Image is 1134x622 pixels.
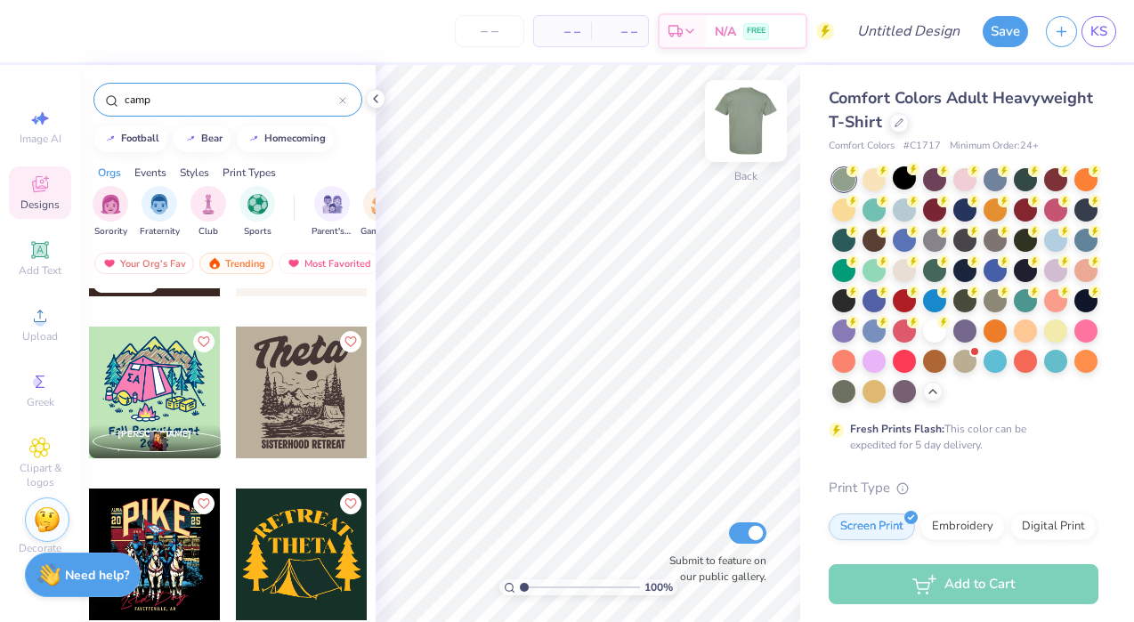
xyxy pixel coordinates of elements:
span: Parent's Weekend [312,225,352,238]
img: Sports Image [247,194,268,214]
button: football [93,125,167,152]
div: Styles [180,165,209,181]
div: Orgs [98,165,121,181]
span: Add Text [19,263,61,278]
strong: Fresh Prints Flash: [850,422,944,436]
button: filter button [190,186,226,238]
div: This color can be expedited for 5 day delivery. [850,421,1069,453]
span: Game Day [360,225,401,238]
button: filter button [360,186,401,238]
strong: Need help? [65,567,129,584]
div: filter for Parent's Weekend [312,186,352,238]
img: trending.gif [207,257,222,270]
span: 100 % [644,579,673,595]
span: Sports [244,225,271,238]
img: Sorority Image [101,194,121,214]
input: Try "Alpha" [123,91,339,109]
span: , [117,441,191,455]
div: filter for Sports [239,186,275,238]
div: Your Org's Fav [94,253,194,274]
button: filter button [312,186,352,238]
button: Save [983,16,1028,47]
button: homecoming [237,125,334,152]
div: filter for Sorority [93,186,128,238]
span: Clipart & logos [9,461,71,489]
span: – – [545,22,580,41]
div: filter for Game Day [360,186,401,238]
div: Events [134,165,166,181]
div: Embroidery [920,513,1005,540]
span: # C1717 [903,139,941,154]
input: Untitled Design [843,13,974,49]
button: Like [193,331,215,352]
img: most_fav.gif [102,257,117,270]
input: – – [455,15,524,47]
span: Image AI [20,132,61,146]
div: Digital Print [1010,513,1097,540]
div: filter for Club [190,186,226,238]
div: Most Favorited [279,253,379,274]
div: filter for Fraternity [140,186,180,238]
img: trend_line.gif [247,133,261,144]
span: Minimum Order: 24 + [950,139,1039,154]
a: KS [1081,16,1116,47]
img: Club Image [198,194,218,214]
button: bear [174,125,231,152]
span: Greek [27,395,54,409]
img: trend_line.gif [103,133,117,144]
span: Fraternity [140,225,180,238]
span: Upload [22,329,58,343]
img: most_fav.gif [287,257,301,270]
button: Like [340,331,361,352]
img: Parent's Weekend Image [322,194,343,214]
div: football [121,133,159,143]
div: Print Type [829,478,1098,498]
span: Comfort Colors Adult Heavyweight T-Shirt [829,87,1093,133]
span: N/A [715,22,736,41]
div: Back [734,168,757,184]
span: KS [1090,21,1107,42]
button: filter button [140,186,180,238]
span: Club [198,225,218,238]
button: Like [340,493,361,514]
div: bear [201,133,223,143]
span: Sorority [94,225,127,238]
span: Comfort Colors [829,139,895,154]
div: homecoming [264,133,326,143]
div: Screen Print [829,513,915,540]
span: Decorate [19,541,61,555]
span: Designs [20,198,60,212]
img: Game Day Image [371,194,392,214]
img: trend_line.gif [183,133,198,144]
span: [PERSON_NAME] [117,428,191,440]
div: Print Types [223,165,276,181]
button: filter button [93,186,128,238]
button: Like [193,493,215,514]
img: Fraternity Image [150,194,169,214]
img: Back [710,85,782,157]
button: filter button [239,186,275,238]
div: Trending [199,253,273,274]
span: – – [602,22,637,41]
span: FREE [747,25,765,37]
label: Submit to feature on our public gallery. [660,553,766,585]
